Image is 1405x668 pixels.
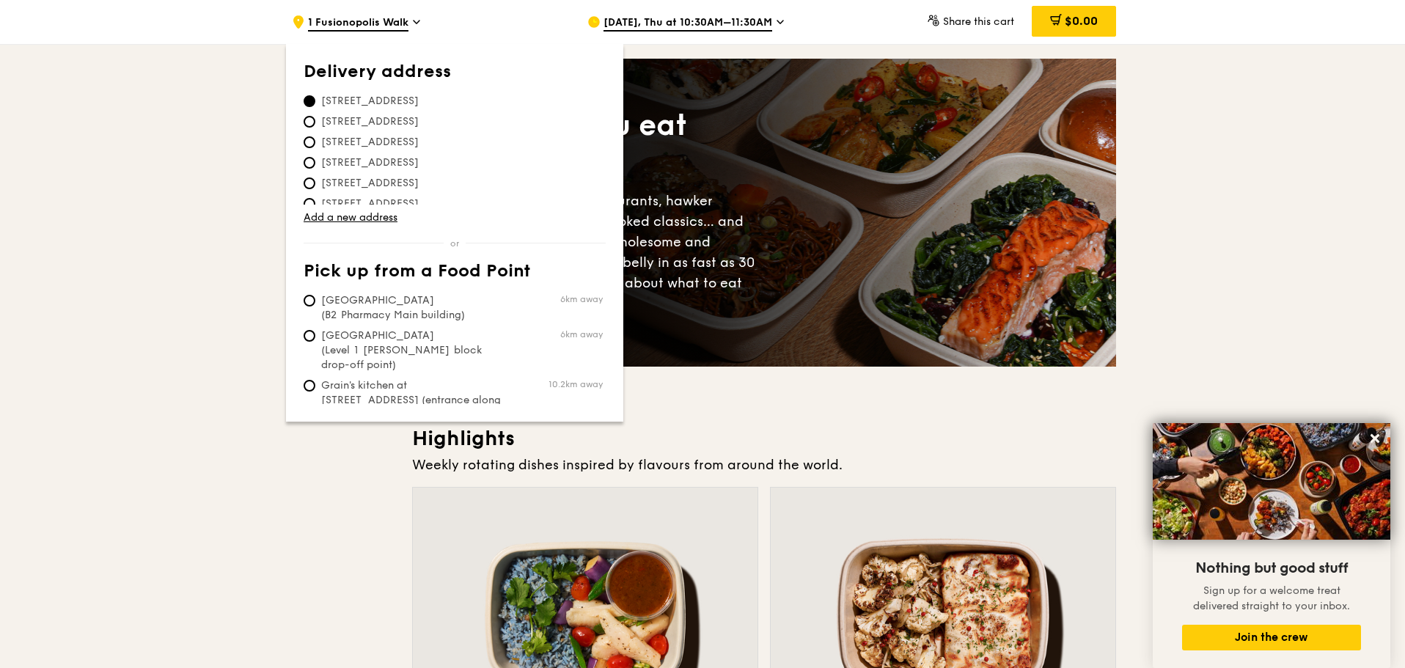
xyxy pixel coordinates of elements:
input: Grain's kitchen at [STREET_ADDRESS] (entrance along [PERSON_NAME][GEOGRAPHIC_DATA])10.2km away [304,380,315,392]
span: [STREET_ADDRESS] [304,135,436,150]
input: [GEOGRAPHIC_DATA] (Level 1 [PERSON_NAME] block drop-off point)6km away [304,330,315,342]
span: Nothing but good stuff [1195,559,1348,577]
span: 6km away [560,329,603,340]
th: Pick up from a Food Point [304,261,606,287]
input: [GEOGRAPHIC_DATA] (B2 Pharmacy Main building)6km away [304,295,315,307]
span: [STREET_ADDRESS] [304,197,436,211]
span: Sign up for a welcome treat delivered straight to your inbox. [1193,584,1350,612]
input: [STREET_ADDRESS] [304,95,315,107]
span: Grain's kitchen at [STREET_ADDRESS] (entrance along [PERSON_NAME][GEOGRAPHIC_DATA]) [304,378,522,437]
button: Join the crew [1182,625,1361,650]
input: [STREET_ADDRESS] [304,116,315,128]
h3: Highlights [412,425,1116,452]
span: [STREET_ADDRESS] [304,155,436,170]
span: Share this cart [943,15,1014,28]
span: [STREET_ADDRESS] [304,176,436,191]
span: [GEOGRAPHIC_DATA] (B2 Pharmacy Main building) [304,293,522,323]
th: Delivery address [304,62,606,88]
span: [GEOGRAPHIC_DATA] (Level 1 [PERSON_NAME] block drop-off point) [304,329,522,372]
span: 10.2km away [549,378,603,390]
img: DSC07876-Edit02-Large.jpeg [1153,423,1390,540]
input: [STREET_ADDRESS] [304,136,315,148]
span: $0.00 [1065,14,1098,28]
input: [STREET_ADDRESS] [304,198,315,210]
a: Add a new address [304,210,606,225]
input: [STREET_ADDRESS] [304,177,315,189]
span: [DATE], Thu at 10:30AM–11:30AM [604,15,772,32]
button: Close [1363,427,1387,450]
span: 1 Fusionopolis Walk [308,15,408,32]
input: [STREET_ADDRESS] [304,157,315,169]
div: Weekly rotating dishes inspired by flavours from around the world. [412,455,1116,475]
span: [STREET_ADDRESS] [304,94,436,109]
span: [STREET_ADDRESS] [304,114,436,129]
span: 6km away [560,293,603,305]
